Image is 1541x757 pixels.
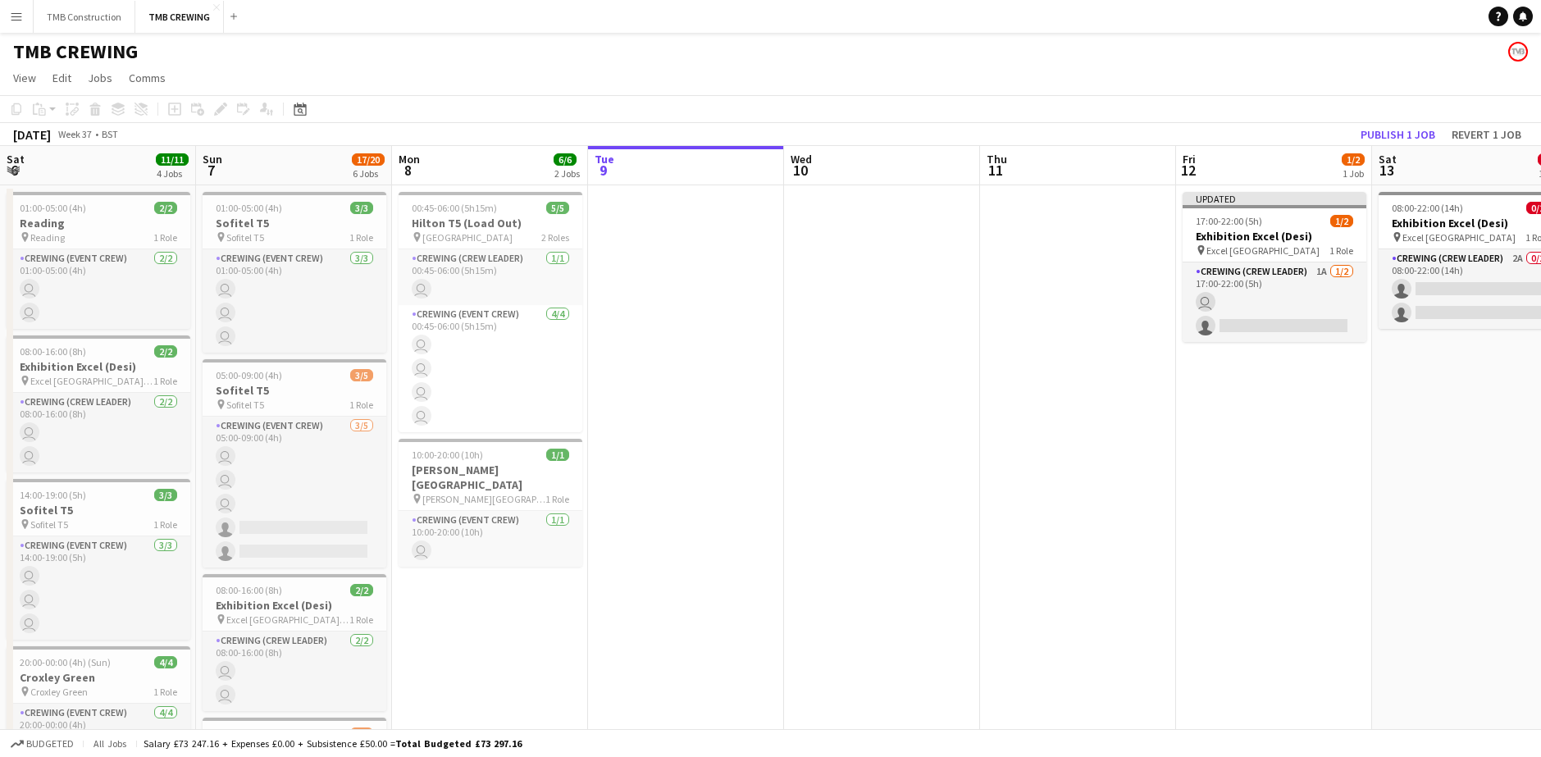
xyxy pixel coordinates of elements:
span: 1 Role [153,375,177,387]
h3: Exhibition Excel (Desi) [7,359,190,374]
app-job-card: 10:00-20:00 (10h)1/1[PERSON_NAME][GEOGRAPHIC_DATA] [PERSON_NAME][GEOGRAPHIC_DATA]1 RoleCrewing (E... [399,439,582,567]
span: Reading [30,231,65,244]
span: 1 Role [349,613,373,626]
span: 11 [984,161,1007,180]
app-job-card: 08:00-16:00 (8h)2/2Exhibition Excel (Desi) Excel [GEOGRAPHIC_DATA] ( [GEOGRAPHIC_DATA])1 RoleCrew... [203,574,386,711]
span: 3/3 [154,489,177,501]
button: Revert 1 job [1445,124,1528,145]
span: 08:00-16:00 (8h) [20,345,86,358]
span: Comms [129,71,166,85]
span: Excel [GEOGRAPHIC_DATA] [1402,231,1516,244]
app-card-role: Crewing (Crew Leader)2/208:00-16:00 (8h) [7,393,190,472]
span: 1/2 [1330,215,1353,227]
app-job-card: 01:00-05:00 (4h)2/2Reading Reading1 RoleCrewing (Event Crew)2/201:00-05:00 (4h) [7,192,190,329]
app-card-role: Crewing (Event Crew)3/301:00-05:00 (4h) [203,249,386,353]
span: 10 [788,161,812,180]
span: 1 Role [349,231,373,244]
a: View [7,67,43,89]
app-card-role: Crewing (Crew Leader)1/100:45-06:00 (5h15m) [399,249,582,305]
div: [DATE] [13,126,51,143]
span: Sofitel T5 [30,518,68,531]
span: Sat [1379,152,1397,166]
app-job-card: Updated17:00-22:00 (5h)1/2Exhibition Excel (Desi) Excel [GEOGRAPHIC_DATA]1 RoleCrewing (Crew Lead... [1183,192,1366,342]
span: 1/2 [1342,153,1365,166]
h1: TMB CREWING [13,39,138,64]
span: Excel [GEOGRAPHIC_DATA] ( [GEOGRAPHIC_DATA]) [30,375,153,387]
span: 8 [396,161,420,180]
h3: Reading [7,216,190,230]
span: 1 Role [349,399,373,411]
span: 1 Role [153,518,177,531]
app-job-card: 05:00-09:00 (4h)3/5Sofitel T5 Sofitel T51 RoleCrewing (Event Crew)3/505:00-09:00 (4h) [203,359,386,568]
app-card-role: Crewing (Event Crew)1/110:00-20:00 (10h) [399,511,582,567]
span: 6/6 [554,153,577,166]
span: Jobs [88,71,112,85]
a: Edit [46,67,78,89]
span: View [13,71,36,85]
div: Salary £73 247.16 + Expenses £0.00 + Subsistence £50.00 = [144,737,522,750]
span: 08:00-13:00 (5h) [216,727,282,740]
span: 2 Roles [541,231,569,244]
app-job-card: 00:45-06:00 (5h15m)5/5Hilton T5 (Load Out) [GEOGRAPHIC_DATA]2 RolesCrewing (Crew Leader)1/100:45-... [399,192,582,432]
app-card-role: Crewing (Crew Leader)2/208:00-16:00 (8h) [203,632,386,711]
h3: Sofitel T5 [203,216,386,230]
span: Edit [52,71,71,85]
span: 2/2 [154,202,177,214]
span: 01:00-05:00 (4h) [20,202,86,214]
span: Mon [399,152,420,166]
app-card-role: Crewing (Event Crew)3/314:00-19:00 (5h) [7,536,190,640]
app-user-avatar: TMB RECRUITMENT [1508,42,1528,62]
div: 6 Jobs [353,167,384,180]
span: 2/2 [154,345,177,358]
span: Sat [7,152,25,166]
div: BST [102,128,118,140]
span: [PERSON_NAME][GEOGRAPHIC_DATA] [422,493,545,505]
a: Jobs [81,67,119,89]
span: 2/2 [350,584,373,596]
span: 1 Role [1329,244,1353,257]
span: 20:00-00:00 (4h) (Sun) [20,656,111,668]
span: 05:00-09:00 (4h) [216,369,282,381]
div: 4 Jobs [157,167,188,180]
span: Tue [595,152,614,166]
span: 12 [1180,161,1196,180]
button: Publish 1 job [1354,124,1442,145]
span: 08:00-16:00 (8h) [216,584,282,596]
span: Thu [987,152,1007,166]
span: Sofitel T5 [226,231,264,244]
span: 17:00-22:00 (5h) [1196,215,1262,227]
span: Sofitel T5 [226,399,264,411]
h3: Exhibition Excel (Desi) [1183,229,1366,244]
span: 1/1 [546,449,569,461]
span: Sun [203,152,222,166]
span: 4/5 [350,727,373,740]
span: 14:00-19:00 (5h) [20,489,86,501]
span: [GEOGRAPHIC_DATA] [422,231,513,244]
span: 13 [1376,161,1397,180]
span: 11/11 [156,153,189,166]
span: 6 [4,161,25,180]
span: Budgeted [26,738,74,750]
span: 7 [200,161,222,180]
app-job-card: 14:00-19:00 (5h)3/3Sofitel T5 Sofitel T51 RoleCrewing (Event Crew)3/314:00-19:00 (5h) [7,479,190,640]
app-job-card: 01:00-05:00 (4h)3/3Sofitel T5 Sofitel T51 RoleCrewing (Event Crew)3/301:00-05:00 (4h) [203,192,386,353]
div: Updated [1183,192,1366,205]
app-job-card: 08:00-16:00 (8h)2/2Exhibition Excel (Desi) Excel [GEOGRAPHIC_DATA] ( [GEOGRAPHIC_DATA])1 RoleCrew... [7,335,190,472]
span: 10:00-20:00 (10h) [412,449,483,461]
span: 4/4 [154,656,177,668]
span: 01:00-05:00 (4h) [216,202,282,214]
span: Fri [1183,152,1196,166]
h3: Croxley Green [7,670,190,685]
h3: Sofitel T5 [203,383,386,398]
div: 1 Job [1343,167,1364,180]
span: 1 Role [153,686,177,698]
span: Week 37 [54,128,95,140]
span: Wed [791,152,812,166]
h3: Hilton T5 (Load Out) [399,216,582,230]
app-card-role: Crewing (Crew Leader)1A1/217:00-22:00 (5h) [1183,262,1366,342]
